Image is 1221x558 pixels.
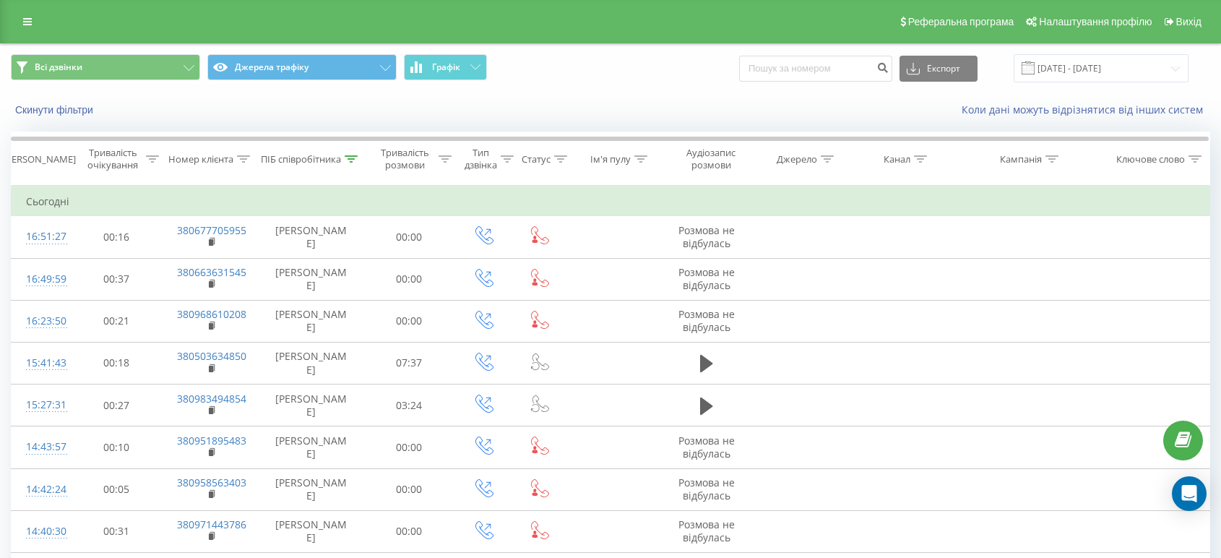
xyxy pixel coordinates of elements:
div: 16:49:59 [26,265,56,293]
td: 07:37 [363,342,455,384]
button: Графік [404,54,487,80]
span: Графік [432,62,460,72]
a: 380503634850 [177,349,246,363]
div: 16:23:50 [26,307,56,335]
td: [PERSON_NAME] [259,385,362,426]
span: Розмова не відбулась [678,223,735,250]
a: 380951895483 [177,434,246,447]
div: Тривалість розмови [376,147,435,171]
div: Ім'я пулу [590,153,631,166]
td: 00:37 [70,258,163,300]
td: 00:21 [70,300,163,342]
div: Статус [522,153,551,166]
a: 380968610208 [177,307,246,321]
td: [PERSON_NAME] [259,216,362,258]
a: 380971443786 [177,518,246,531]
div: 14:42:24 [26,476,56,504]
td: [PERSON_NAME] [259,426,362,468]
span: Розмова не відбулась [678,518,735,544]
td: 00:00 [363,258,455,300]
td: [PERSON_NAME] [259,510,362,552]
div: Тип дзвінка [465,147,497,171]
td: 00:00 [363,468,455,510]
td: 00:00 [363,510,455,552]
span: Реферальна програма [908,16,1014,27]
a: 380983494854 [177,392,246,405]
div: Джерело [777,153,817,166]
div: Open Intercom Messenger [1172,476,1207,511]
div: Номер клієнта [168,153,233,166]
td: Сьогодні [12,187,1210,216]
td: 00:00 [363,300,455,342]
button: Скинути фільтри [11,103,100,116]
td: 00:00 [363,426,455,468]
div: Канал [884,153,910,166]
div: 14:43:57 [26,433,56,461]
button: Експорт [899,56,978,82]
td: 00:16 [70,216,163,258]
span: Розмова не відбулась [678,476,735,502]
span: Всі дзвінки [35,61,82,73]
span: Розмова не відбулась [678,434,735,460]
a: Коли дані можуть відрізнятися вiд інших систем [962,103,1210,116]
td: 00:00 [363,216,455,258]
td: 00:31 [70,510,163,552]
div: 15:41:43 [26,349,56,377]
div: Кампанія [1000,153,1042,166]
td: [PERSON_NAME] [259,342,362,384]
div: 14:40:30 [26,518,56,546]
div: Тривалість очікування [83,147,142,171]
div: [PERSON_NAME] [3,153,76,166]
td: 00:18 [70,342,163,384]
td: [PERSON_NAME] [259,468,362,510]
a: 380677705955 [177,223,246,237]
a: 380663631545 [177,265,246,279]
span: Вихід [1176,16,1201,27]
div: Аудіозапис розмови [675,147,747,171]
button: Джерела трафіку [207,54,397,80]
td: 03:24 [363,385,455,426]
div: 15:27:31 [26,391,56,419]
td: 00:05 [70,468,163,510]
div: 16:51:27 [26,223,56,251]
a: 380958563403 [177,476,246,489]
td: 00:27 [70,385,163,426]
div: Ключове слово [1116,153,1185,166]
td: 00:10 [70,426,163,468]
span: Налаштування профілю [1039,16,1152,27]
td: [PERSON_NAME] [259,300,362,342]
span: Розмова не відбулась [678,265,735,292]
td: [PERSON_NAME] [259,258,362,300]
div: ПІБ співробітника [261,153,341,166]
input: Пошук за номером [739,56,892,82]
button: Всі дзвінки [11,54,200,80]
span: Розмова не відбулась [678,307,735,334]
